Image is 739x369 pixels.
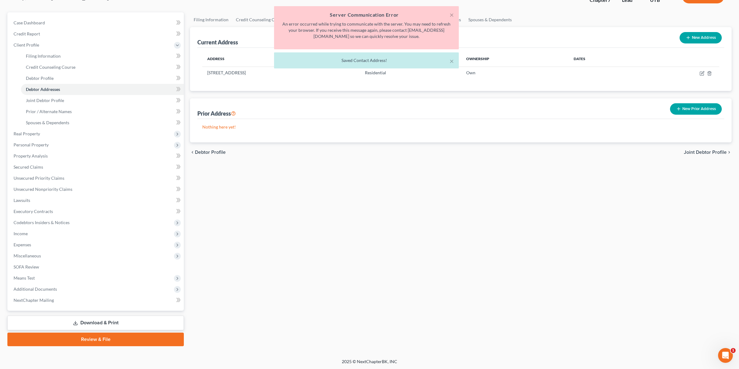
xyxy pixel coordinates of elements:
[7,333,184,346] a: Review & File
[14,253,41,258] span: Miscellaneous
[21,84,184,95] a: Debtor Addresses
[279,57,454,64] div: Saved Contact Address!
[9,195,184,206] a: Lawsuits
[9,295,184,306] a: NextChapter Mailing
[26,120,69,125] span: Spouses & Dependents
[14,220,70,225] span: Codebtors Insiders & Notices
[684,150,727,155] span: Joint Debtor Profile
[26,87,60,92] span: Debtor Addresses
[197,110,236,117] div: Prior Address
[9,206,184,217] a: Executory Contracts
[9,173,184,184] a: Unsecured Priority Claims
[727,150,732,155] i: chevron_right
[461,67,569,79] td: Own
[202,67,360,79] td: [STREET_ADDRESS]
[14,275,35,281] span: Means Test
[450,57,454,65] button: ×
[360,67,461,79] td: Residential
[14,264,39,269] span: SOFA Review
[14,164,43,170] span: Secured Claims
[279,21,454,39] p: An error occurred while trying to communicate with the server. You may need to refresh your brows...
[26,109,72,114] span: Prior / Alternate Names
[450,11,454,18] button: ×
[202,124,719,130] p: Nothing here yet!
[9,261,184,273] a: SOFA Review
[14,286,57,292] span: Additional Documents
[14,175,64,181] span: Unsecured Priority Claims
[14,198,30,203] span: Lawsuits
[684,150,732,155] button: Joint Debtor Profile chevron_right
[190,150,226,155] button: chevron_left Debtor Profile
[670,103,722,115] button: New Prior Address
[14,187,72,192] span: Unsecured Nonpriority Claims
[14,142,49,147] span: Personal Property
[21,95,184,106] a: Joint Debtor Profile
[21,106,184,117] a: Prior / Alternate Names
[26,76,54,81] span: Debtor Profile
[14,297,54,303] span: NextChapter Mailing
[9,184,184,195] a: Unsecured Nonpriority Claims
[14,231,28,236] span: Income
[9,162,184,173] a: Secured Claims
[14,131,40,136] span: Real Property
[26,98,64,103] span: Joint Debtor Profile
[190,150,195,155] i: chevron_left
[195,150,226,155] span: Debtor Profile
[718,348,733,363] iframe: Intercom live chat
[14,242,31,247] span: Expenses
[7,316,184,330] a: Download & Print
[21,73,184,84] a: Debtor Profile
[21,117,184,128] a: Spouses & Dependents
[731,348,736,353] span: 1
[14,153,48,158] span: Property Analysis
[14,209,53,214] span: Executory Contracts
[279,11,454,18] h5: Server Communication Error
[9,150,184,162] a: Property Analysis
